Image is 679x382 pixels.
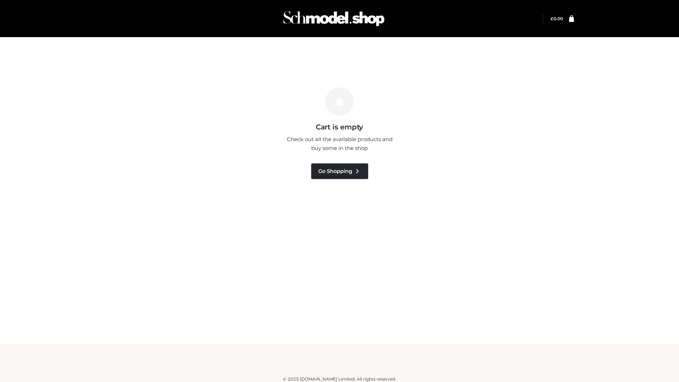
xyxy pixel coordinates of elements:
[281,5,387,33] img: Schmodel Admin 964
[551,16,553,21] span: £
[551,16,563,21] a: £0.00
[311,163,368,179] a: Go Shopping
[551,16,563,21] bdi: 0.00
[121,123,558,131] h3: Cart is empty
[283,135,396,153] p: Check out all the available products and buy some in the shop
